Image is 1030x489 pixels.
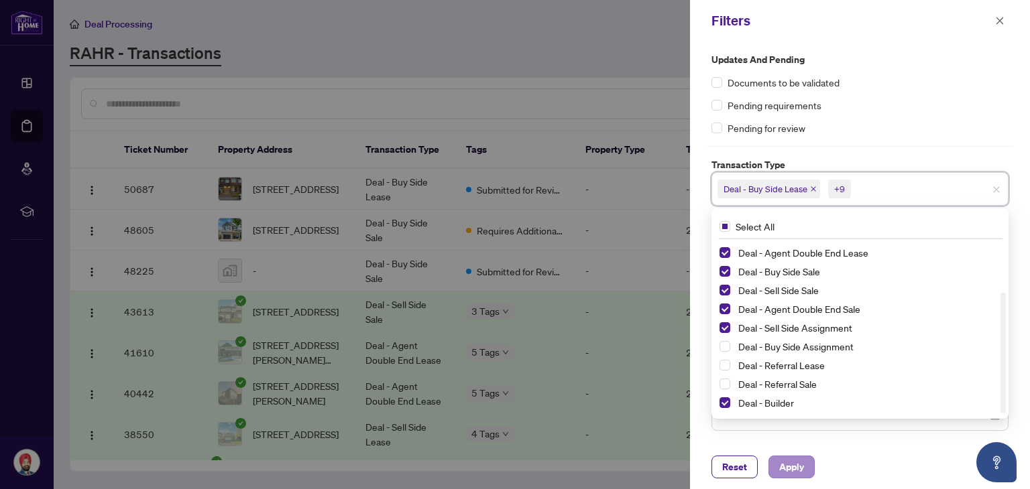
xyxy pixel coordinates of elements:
[779,456,804,478] span: Apply
[728,75,840,90] span: Documents to be validated
[738,247,868,259] span: Deal - Agent Double End Lease
[738,378,817,390] span: Deal - Referral Sale
[995,16,1005,25] span: close
[733,244,1000,261] span: Deal - Agent Double End Lease
[720,378,730,389] span: Select Deal - Referral Sale
[992,186,1000,194] span: close
[733,357,1000,373] span: Deal - Referral Lease
[720,360,730,370] span: Select Deal - Referral Lease
[720,247,730,258] span: Select Deal - Agent Double End Lease
[711,11,991,31] div: Filters
[720,322,730,333] span: Select Deal - Sell Side Assignment
[738,397,794,409] span: Deal - Builder
[720,341,730,352] span: Select Deal - Buy Side Assignment
[738,322,852,334] span: Deal - Sell Side Assignment
[810,186,817,192] span: close
[976,442,1017,482] button: Open asap
[738,340,854,352] span: Deal - Buy Side Assignment
[718,180,820,198] span: Deal - Buy Side Lease
[711,52,1009,67] label: Updates and Pending
[730,219,780,234] span: Select All
[728,98,821,113] span: Pending requirements
[834,182,845,196] div: +9
[720,266,730,277] span: Select Deal - Buy Side Sale
[720,397,730,408] span: Select Deal - Builder
[738,284,819,296] span: Deal - Sell Side Sale
[711,157,1009,172] label: Transaction Type
[728,121,805,135] span: Pending for review
[738,303,860,315] span: Deal - Agent Double End Sale
[733,263,1000,279] span: Deal - Buy Side Sale
[733,395,1000,411] span: Deal - Builder
[738,265,820,277] span: Deal - Buy Side Sale
[733,376,1000,392] span: Deal - Referral Sale
[711,456,758,478] button: Reset
[738,359,825,371] span: Deal - Referral Lease
[733,301,1000,317] span: Deal - Agent Double End Sale
[733,282,1000,298] span: Deal - Sell Side Sale
[720,285,730,295] span: Select Deal - Sell Side Sale
[724,182,807,196] span: Deal - Buy Side Lease
[733,320,1000,336] span: Deal - Sell Side Assignment
[720,303,730,314] span: Select Deal - Agent Double End Sale
[733,338,1000,354] span: Deal - Buy Side Assignment
[722,456,747,478] span: Reset
[768,456,815,478] button: Apply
